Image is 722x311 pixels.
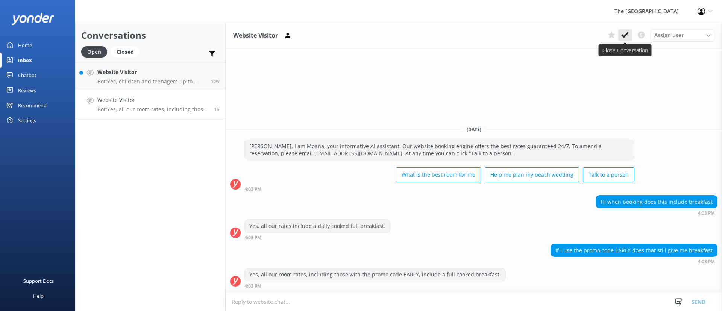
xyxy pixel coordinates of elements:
p: Bot: Yes, all our room rates, including those with the promo code EARLY, include a full cooked br... [97,106,208,113]
span: Sep 25 2025 04:03pm (UTC -10:00) Pacific/Honolulu [214,106,220,112]
div: Yes, all our rates include a daily cooked full breakfast. [245,220,390,232]
span: Assign user [654,31,684,39]
div: Sep 25 2025 04:03pm (UTC -10:00) Pacific/Honolulu [244,283,506,288]
span: Sep 25 2025 05:12pm (UTC -10:00) Pacific/Honolulu [210,78,220,84]
span: [DATE] [462,126,486,133]
div: Home [18,38,32,53]
div: Sep 25 2025 04:03pm (UTC -10:00) Pacific/Honolulu [244,186,634,191]
strong: 4:03 PM [244,284,261,288]
strong: 4:03 PM [698,211,715,215]
h4: Website Visitor [97,68,205,76]
div: Support Docs [23,273,54,288]
a: Open [81,47,111,56]
div: Closed [111,46,140,58]
div: Sep 25 2025 04:03pm (UTC -10:00) Pacific/Honolulu [596,210,717,215]
div: Hi when booking does this include breakfast [596,196,717,208]
div: Settings [18,113,36,128]
div: Sep 25 2025 04:03pm (UTC -10:00) Pacific/Honolulu [244,235,390,240]
div: [PERSON_NAME], I am Moana, your informative AI assistant. Our website booking engine offers the b... [245,140,634,160]
div: Sep 25 2025 04:03pm (UTC -10:00) Pacific/Honolulu [551,259,717,264]
h3: Website Visitor [233,31,278,41]
h2: Conversations [81,28,220,42]
div: If I use the promo code EARLY does that still give me breakfast [551,244,717,257]
h4: Website Visitor [97,96,208,104]
strong: 4:03 PM [244,187,261,191]
button: What is the best room for me [396,167,481,182]
a: Closed [111,47,143,56]
strong: 4:03 PM [698,259,715,264]
div: Help [33,288,44,303]
a: Website VisitorBot:Yes, children and teenagers up to [DEMOGRAPHIC_DATA] stay free when sharing wi... [76,62,225,90]
div: Open [81,46,107,58]
button: Talk to a person [583,167,634,182]
a: Website VisitorBot:Yes, all our room rates, including those with the promo code EARLY, include a ... [76,90,225,118]
img: yonder-white-logo.png [11,13,55,25]
div: Chatbot [18,68,36,83]
div: Reviews [18,83,36,98]
strong: 4:03 PM [244,235,261,240]
p: Bot: Yes, children and teenagers up to [DEMOGRAPHIC_DATA] stay free when sharing with parents at ... [97,78,205,85]
div: Assign User [651,29,714,41]
div: Yes, all our room rates, including those with the promo code EARLY, include a full cooked breakfast. [245,268,505,281]
div: Recommend [18,98,47,113]
button: Help me plan my beach wedding [485,167,579,182]
div: Inbox [18,53,32,68]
